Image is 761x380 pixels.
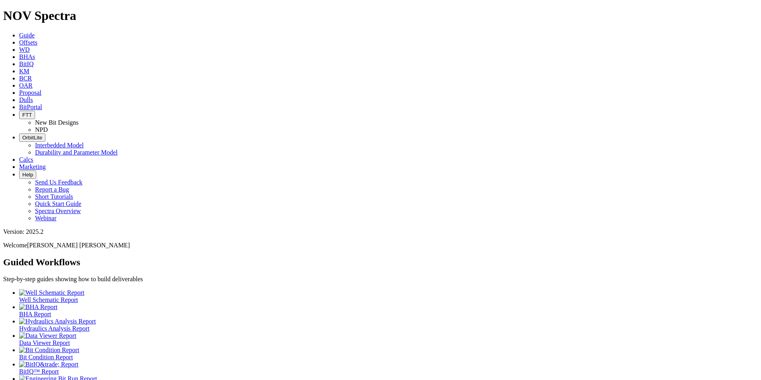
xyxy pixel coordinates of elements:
a: Webinar [35,215,57,221]
a: BitIQ&trade; Report BitIQ™ Report [19,361,758,375]
a: WD [19,46,30,53]
img: Well Schematic Report [19,289,84,296]
span: FTT [22,112,32,118]
button: Help [19,170,36,179]
a: KM [19,68,29,74]
a: Durability and Parameter Model [35,149,118,156]
a: Guide [19,32,35,39]
span: OrbitLite [22,135,42,141]
a: Short Tutorials [35,193,73,200]
a: Quick Start Guide [35,200,81,207]
a: BitPortal [19,104,42,110]
button: OrbitLite [19,133,45,142]
a: OAR [19,82,33,89]
a: Data Viewer Report Data Viewer Report [19,332,758,346]
span: [PERSON_NAME] [PERSON_NAME] [27,242,130,249]
span: Bit Condition Report [19,354,73,360]
p: Step-by-step guides showing how to build deliverables [3,276,758,283]
div: Version: 2025.2 [3,228,758,235]
a: Spectra Overview [35,208,81,214]
a: Calcs [19,156,33,163]
a: Proposal [19,89,41,96]
a: BCR [19,75,32,82]
span: Hydraulics Analysis Report [19,325,90,332]
p: Welcome [3,242,758,249]
img: Hydraulics Analysis Report [19,318,96,325]
span: Help [22,172,33,178]
a: Report a Bug [35,186,69,193]
a: NPD [35,126,48,133]
h1: NOV Spectra [3,8,758,23]
a: New Bit Designs [35,119,78,126]
a: BHA Report BHA Report [19,304,758,317]
img: BHA Report [19,304,57,311]
h2: Guided Workflows [3,257,758,268]
a: Offsets [19,39,37,46]
img: BitIQ&trade; Report [19,361,78,368]
a: Marketing [19,163,46,170]
span: BitIQ™ Report [19,368,59,375]
button: FTT [19,111,35,119]
a: BitIQ [19,61,33,67]
a: Hydraulics Analysis Report Hydraulics Analysis Report [19,318,758,332]
span: Well Schematic Report [19,296,78,303]
span: BHA Report [19,311,51,317]
span: Data Viewer Report [19,339,70,346]
img: Data Viewer Report [19,332,76,339]
a: BHAs [19,53,35,60]
a: Send Us Feedback [35,179,82,186]
a: Interbedded Model [35,142,84,149]
a: Bit Condition Report Bit Condition Report [19,347,758,360]
a: Dulls [19,96,33,103]
img: Bit Condition Report [19,347,79,354]
a: Well Schematic Report Well Schematic Report [19,289,758,303]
